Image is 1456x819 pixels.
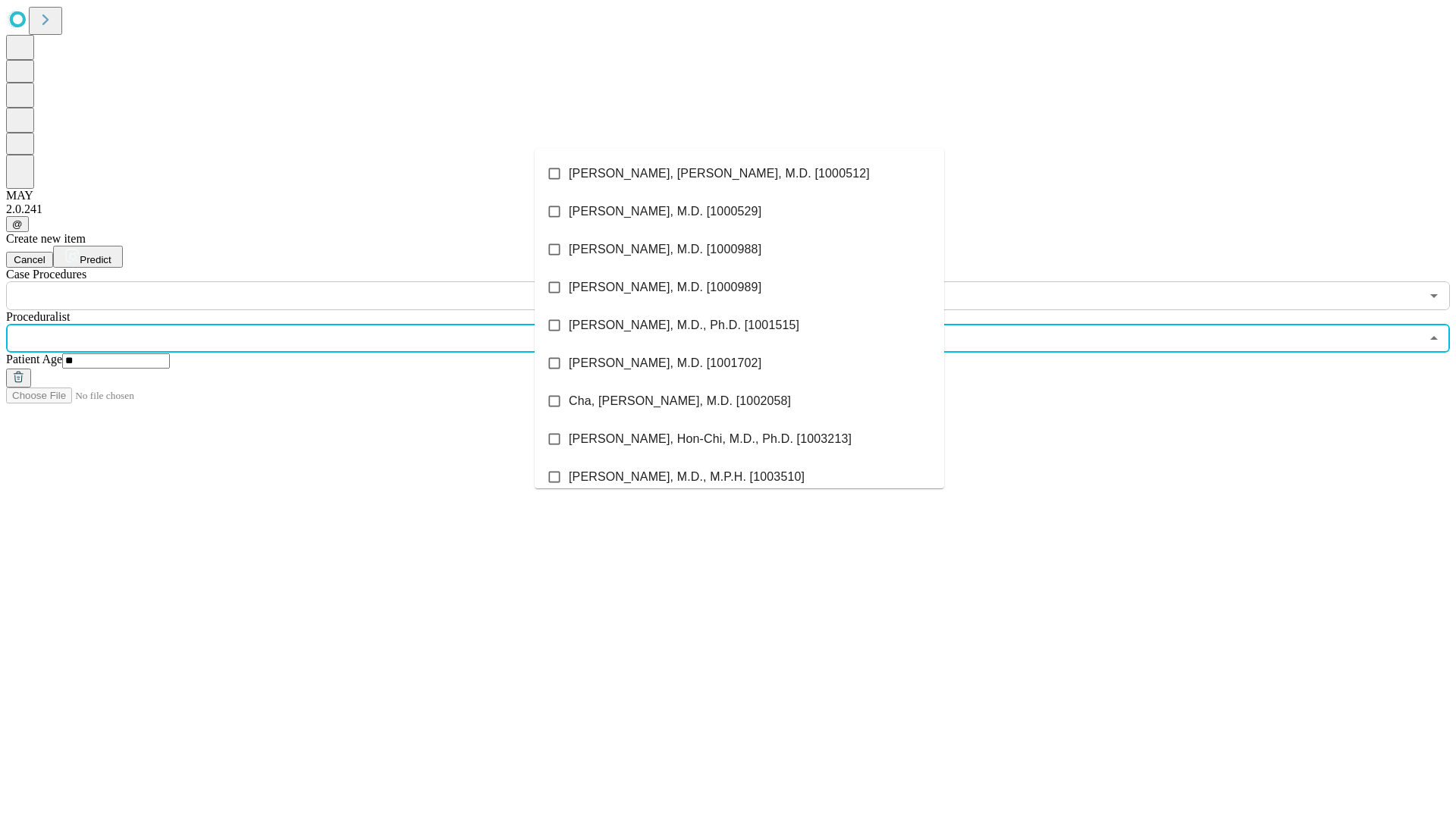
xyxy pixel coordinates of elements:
[6,189,1450,202] div: MAY
[6,216,29,232] button: @
[569,240,761,259] span: [PERSON_NAME], M.D. [1000988]
[569,278,761,297] span: [PERSON_NAME], M.D. [1000989]
[12,218,23,230] span: @
[569,354,761,372] span: [PERSON_NAME], M.D. [1001702]
[6,232,86,245] span: Create new item
[1423,328,1445,349] button: Close
[1423,285,1445,306] button: Open
[6,268,86,281] span: Scheduled Procedure
[6,353,62,366] span: Patient Age
[569,316,799,334] span: [PERSON_NAME], M.D., Ph.D. [1001515]
[6,252,53,268] button: Cancel
[569,468,805,486] span: [PERSON_NAME], M.D., M.P.H. [1003510]
[6,202,1450,216] div: 2.0.241
[80,254,111,265] span: Predict
[569,165,870,183] span: [PERSON_NAME], [PERSON_NAME], M.D. [1000512]
[6,310,70,323] span: Proceduralist
[14,254,45,265] span: Cancel
[569,430,852,448] span: [PERSON_NAME], Hon-Chi, M.D., Ph.D. [1003213]
[53,246,123,268] button: Predict
[569,392,791,410] span: Cha, [PERSON_NAME], M.D. [1002058]
[569,202,761,221] span: [PERSON_NAME], M.D. [1000529]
